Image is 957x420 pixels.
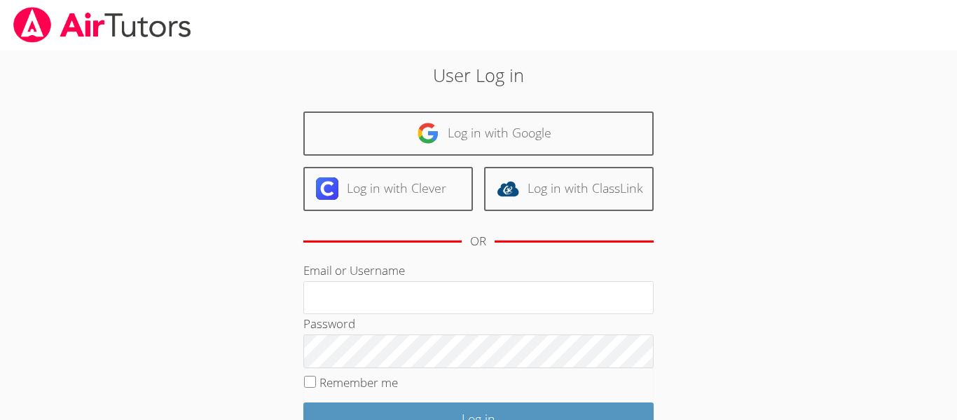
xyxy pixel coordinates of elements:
a: Log in with Clever [303,167,473,211]
label: Password [303,316,355,332]
h2: User Log in [220,62,737,88]
label: Email or Username [303,262,405,278]
a: Log in with ClassLink [484,167,654,211]
img: clever-logo-6eab21bc6e7a338710f1a6ff85c0baf02591cd810cc4098c63d3a4b26e2feb20.svg [316,177,338,200]
label: Remember me [319,374,398,391]
a: Log in with Google [303,111,654,156]
img: airtutors_banner-c4298cdbf04f3fff15de1276eac7730deb9818008684d7c2e4769d2f7ddbe033.png [12,7,193,43]
img: google-logo-50288ca7cdecda66e5e0955fdab243c47b7ad437acaf1139b6f446037453330a.svg [417,122,439,144]
img: classlink-logo-d6bb404cc1216ec64c9a2012d9dc4662098be43eaf13dc465df04b49fa7ab582.svg [497,177,519,200]
div: OR [470,231,486,252]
